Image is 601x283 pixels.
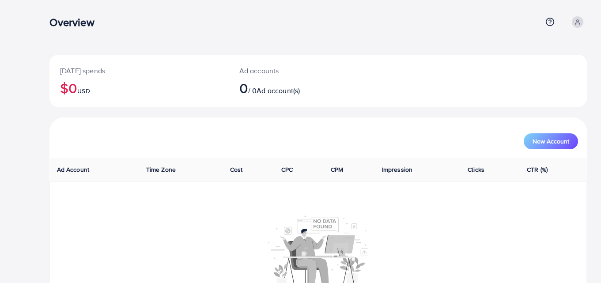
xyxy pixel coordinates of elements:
[331,165,343,174] span: CPM
[60,79,218,96] h2: $0
[382,165,413,174] span: Impression
[49,16,101,29] h3: Overview
[468,165,484,174] span: Clicks
[60,65,218,76] p: [DATE] spends
[527,165,548,174] span: CTR (%)
[239,65,352,76] p: Ad accounts
[146,165,176,174] span: Time Zone
[239,79,352,96] h2: / 0
[77,87,90,95] span: USD
[239,78,248,98] span: 0
[533,138,569,144] span: New Account
[57,165,90,174] span: Ad Account
[524,133,578,149] button: New Account
[230,165,243,174] span: Cost
[257,86,300,95] span: Ad account(s)
[281,165,293,174] span: CPC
